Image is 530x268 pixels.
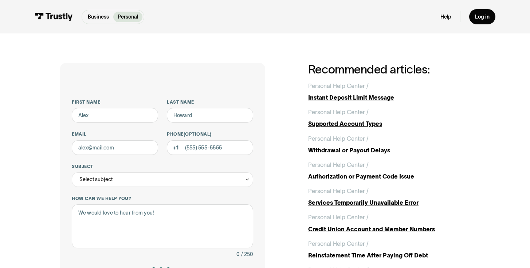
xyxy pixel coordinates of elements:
[308,146,470,155] div: Withdrawal or Payout Delays
[308,81,470,102] a: Personal Help Center /Instant Deposit Limit Message
[308,198,470,207] div: Services Temporarily Unavailable Error
[88,13,109,21] p: Business
[72,196,253,201] label: How can we help you?
[167,99,253,105] label: Last name
[184,132,212,136] span: (Optional)
[308,160,470,181] a: Personal Help Center /Authorization or Payment Code Issue
[118,13,138,21] p: Personal
[113,12,142,22] a: Personal
[308,134,369,143] div: Personal Help Center /
[308,251,470,260] div: Reinstatement Time After Paying Off Debt
[167,140,253,155] input: (555) 555-5555
[35,13,72,21] img: Trustly Logo
[167,108,253,123] input: Howard
[308,63,470,76] h2: Recommended articles:
[308,239,470,260] a: Personal Help Center /Reinstatement Time After Paying Off Debt
[440,13,451,20] a: Help
[167,131,253,137] label: Phone
[72,108,158,123] input: Alex
[72,99,158,105] label: First name
[308,213,369,221] div: Personal Help Center /
[469,9,495,24] a: Log in
[308,160,369,169] div: Personal Help Center /
[308,172,470,181] div: Authorization or Payment Code Issue
[308,239,369,248] div: Personal Help Center /
[308,225,470,233] div: Credit Union Account and Member Numbers
[308,93,470,102] div: Instant Deposit Limit Message
[308,187,470,207] a: Personal Help Center /Services Temporarily Unavailable Error
[308,108,470,128] a: Personal Help Center /Supported Account Types
[236,250,240,259] div: 0
[83,12,113,22] a: Business
[308,213,470,233] a: Personal Help Center /Credit Union Account and Member Numbers
[72,140,158,155] input: alex@mail.com
[241,250,253,259] div: / 250
[72,131,158,137] label: Email
[72,164,253,169] label: Subject
[308,134,470,155] a: Personal Help Center /Withdrawal or Payout Delays
[79,175,113,184] div: Select subject
[308,187,369,195] div: Personal Help Center /
[475,13,490,20] div: Log in
[308,81,369,90] div: Personal Help Center /
[308,108,369,116] div: Personal Help Center /
[308,119,470,128] div: Supported Account Types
